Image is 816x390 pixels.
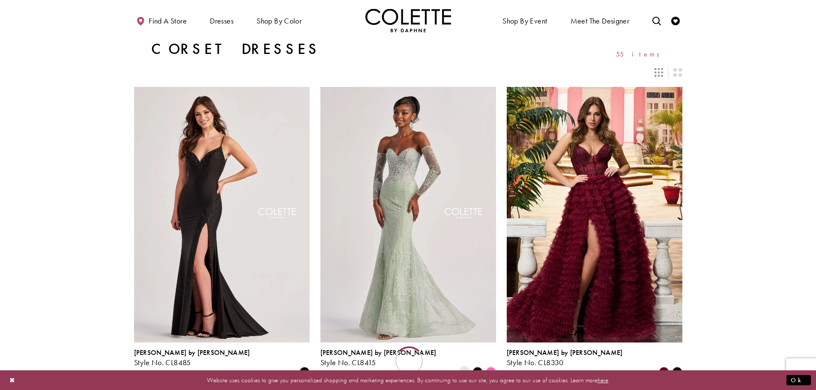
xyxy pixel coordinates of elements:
span: [PERSON_NAME] by [PERSON_NAME] [507,348,623,357]
span: Shop By Event [500,9,549,32]
i: Black [299,367,310,377]
p: Website uses cookies to give you personalized shopping and marketing experiences. By continuing t... [62,374,754,386]
i: Light Sage [459,367,469,377]
div: Colette by Daphne Style No. CL8415 [320,349,436,367]
div: Colette by Daphne Style No. CL8330 [507,349,623,367]
i: Black [472,367,483,377]
a: here [598,375,608,384]
div: Layout Controls [129,63,687,82]
a: Find a store [134,9,189,32]
h1: Corset Dresses [151,41,320,58]
i: Black [672,367,682,377]
span: 55 items [616,51,665,58]
span: Meet the designer [571,17,630,25]
span: [PERSON_NAME] by [PERSON_NAME] [134,348,250,357]
img: Colette by Daphne [365,9,451,32]
button: Submit Dialog [786,375,811,385]
span: Dresses [210,17,233,25]
span: Switch layout to 3 columns [655,68,663,77]
a: Meet the designer [568,9,632,32]
a: Visit Colette by Daphne Style No. CL8330 Page [507,87,682,342]
a: Visit Colette by Daphne Style No. CL8415 Page [320,87,496,342]
a: Check Wishlist [669,9,682,32]
button: Close Dialog [5,372,20,387]
i: Pink [486,367,496,377]
span: Shop by color [254,9,304,32]
span: Style No. CL8415 [320,357,376,367]
span: Dresses [208,9,236,32]
span: Switch layout to 2 columns [673,68,682,77]
span: Shop by color [257,17,302,25]
div: Colette by Daphne Style No. CL8485 [134,349,250,367]
span: Style No. CL8485 [134,357,191,367]
a: Visit Colette by Daphne Style No. CL8485 Page [134,87,310,342]
span: Find a store [149,17,187,25]
i: Bordeaux [659,367,669,377]
span: [PERSON_NAME] by [PERSON_NAME] [320,348,436,357]
span: Shop By Event [502,17,547,25]
a: Toggle search [650,9,663,32]
span: Style No. CL8330 [507,357,564,367]
a: Visit Home Page [365,9,451,32]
